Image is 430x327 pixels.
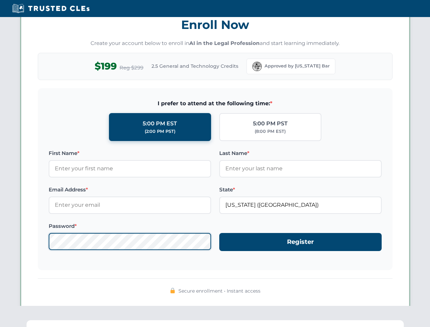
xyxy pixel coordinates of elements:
[49,197,211,214] input: Enter your email
[143,119,177,128] div: 5:00 PM EST
[189,40,260,46] strong: AI in the Legal Profession
[49,222,211,230] label: Password
[49,149,211,157] label: First Name
[95,59,117,74] span: $199
[49,160,211,177] input: Enter your first name
[219,160,382,177] input: Enter your last name
[219,197,382,214] input: Florida (FL)
[38,40,393,47] p: Create your account below to enroll in and start learning immediately.
[219,233,382,251] button: Register
[49,186,211,194] label: Email Address
[219,149,382,157] label: Last Name
[253,119,288,128] div: 5:00 PM PST
[145,128,175,135] div: (2:00 PM PST)
[252,62,262,71] img: Florida Bar
[255,128,286,135] div: (8:00 PM EST)
[219,186,382,194] label: State
[49,99,382,108] span: I prefer to attend at the following time:
[120,64,143,72] span: Reg $299
[170,288,175,293] img: 🔒
[178,287,260,295] span: Secure enrollment • Instant access
[265,63,330,69] span: Approved by [US_STATE] Bar
[38,14,393,35] h3: Enroll Now
[152,62,238,70] span: 2.5 General and Technology Credits
[10,3,92,14] img: Trusted CLEs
